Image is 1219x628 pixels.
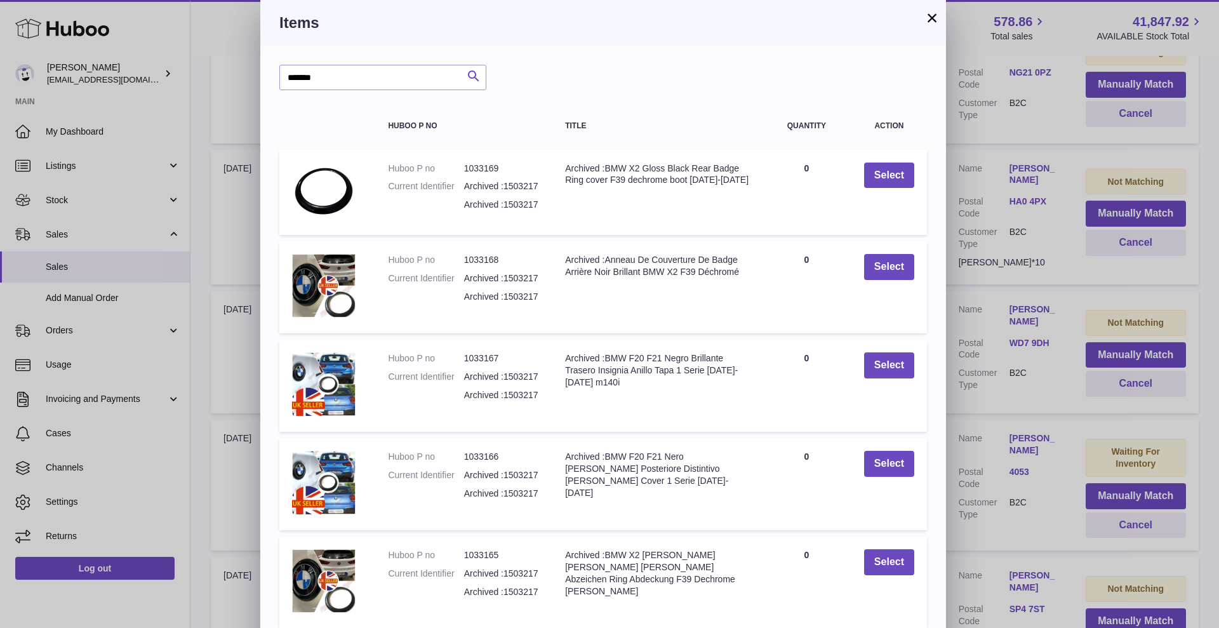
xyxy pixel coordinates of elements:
div: Archived :BMW F20 F21 Nero [PERSON_NAME] Posteriore Distintivo [PERSON_NAME] Cover 1 Serie [DATE]... [565,451,749,499]
img: Archived :Anneau De Couverture De Badge Arrière Noir Brillant BMW X2 F39 Déchromé [292,254,356,317]
dd: Archived :1503217 [464,389,540,401]
dt: Huboo P no [388,451,463,463]
img: Archived :BMW F20 F21 Nero Lucido Posteriore Distintivo Anello Cover 1 Serie 2011-2019 [292,451,356,514]
div: Archived :BMW F20 F21 Negro Brillante Trasero Insignia Anillo Tapa 1 Serie [DATE]-[DATE] m140i [565,352,749,389]
td: 0 [762,438,851,530]
dd: Archived :1503217 [464,291,540,303]
dd: 1033165 [464,549,540,561]
dd: 1033168 [464,254,540,266]
td: 0 [762,340,851,432]
th: Huboo P no [375,109,552,143]
dt: Current Identifier [388,272,463,284]
div: Archived :Anneau De Couverture De Badge Arrière Noir Brillant BMW X2 F39 Déchromé [565,254,749,278]
th: Title [552,109,762,143]
button: Select [864,549,914,575]
dd: Archived :1503217 [464,586,540,598]
img: Archived :BMW F20 F21 Negro Brillante Trasero Insignia Anillo Tapa 1 Serie 2011-2019 m140i [292,352,356,416]
td: 0 [762,241,851,333]
dd: Archived :1503217 [464,488,540,500]
dt: Current Identifier [388,180,463,192]
button: Select [864,352,914,378]
dd: Archived :1503217 [464,272,540,284]
dd: Archived :1503217 [464,568,540,580]
img: Archived :BMW X2 Gloss Black Rear Badge Ring cover F39 dechrome boot 2017-2022 [292,163,356,220]
button: Select [864,254,914,280]
button: Select [864,163,914,189]
th: Action [851,109,927,143]
div: Archived :BMW X2 [PERSON_NAME] [PERSON_NAME] [PERSON_NAME] Abzeichen Ring Abdeckung F39 Dechrome ... [565,549,749,598]
dd: 1033167 [464,352,540,364]
dd: Archived :1503217 [464,180,540,192]
td: 0 [762,150,851,236]
dt: Current Identifier [388,469,463,481]
dd: 1033169 [464,163,540,175]
th: Quantity [762,109,851,143]
dd: Archived :1503217 [464,469,540,481]
button: Select [864,451,914,477]
dt: Huboo P no [388,163,463,175]
dt: Current Identifier [388,371,463,383]
h3: Items [279,13,927,33]
button: × [924,10,940,25]
dt: Current Identifier [388,568,463,580]
dt: Huboo P no [388,549,463,561]
dt: Huboo P no [388,352,463,364]
dd: 1033166 [464,451,540,463]
dd: Archived :1503217 [464,371,540,383]
img: Archived :BMW X2 Glanz Schwarz Heck Abzeichen Ring Abdeckung F39 Dechrome Stiefel [292,549,356,613]
dd: Archived :1503217 [464,199,540,211]
div: Archived :BMW X2 Gloss Black Rear Badge Ring cover F39 dechrome boot [DATE]-[DATE] [565,163,749,187]
dt: Huboo P no [388,254,463,266]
